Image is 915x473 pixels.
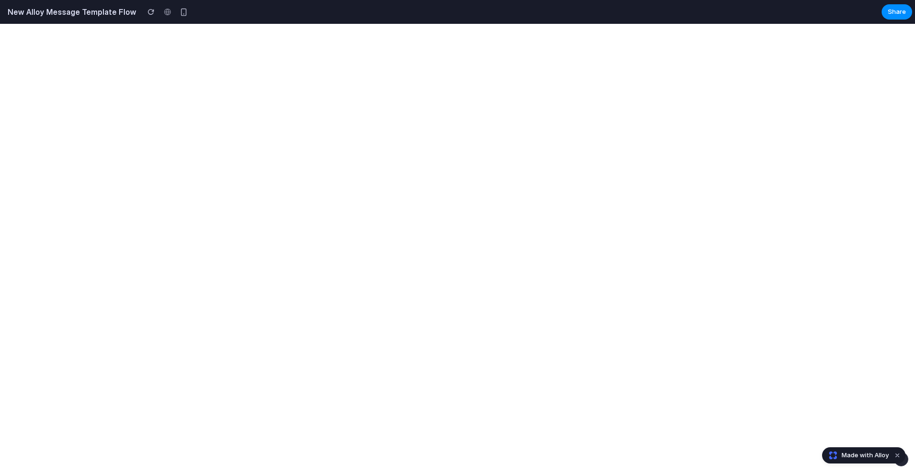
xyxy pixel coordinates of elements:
[882,4,912,20] button: Share
[888,7,906,17] span: Share
[892,450,903,461] button: Dismiss watermark
[823,451,890,460] a: Made with Alloy
[842,451,889,460] span: Made with Alloy
[4,6,136,18] h2: New Alloy Message Template Flow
